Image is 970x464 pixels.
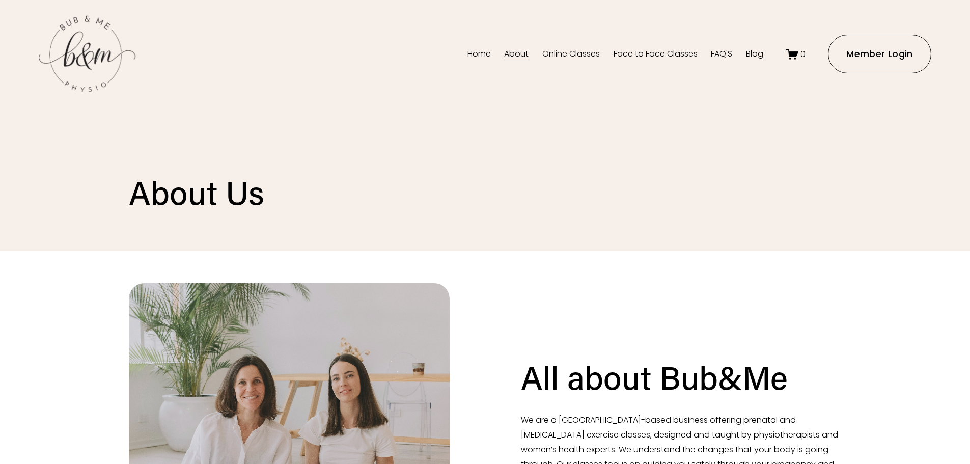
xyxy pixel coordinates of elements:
[614,46,698,62] a: Face to Face Classes
[828,35,931,73] a: Member Login
[846,48,912,60] ms-portal-inner: Member Login
[746,46,763,62] a: Blog
[800,48,806,60] span: 0
[542,46,600,62] a: Online Classes
[786,48,806,61] a: 0 items in cart
[711,46,732,62] a: FAQ'S
[129,172,663,212] h1: About Us
[504,46,529,62] a: About
[39,15,135,94] img: bubandme
[467,46,491,62] a: Home
[521,356,788,398] h1: All about Bub&Me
